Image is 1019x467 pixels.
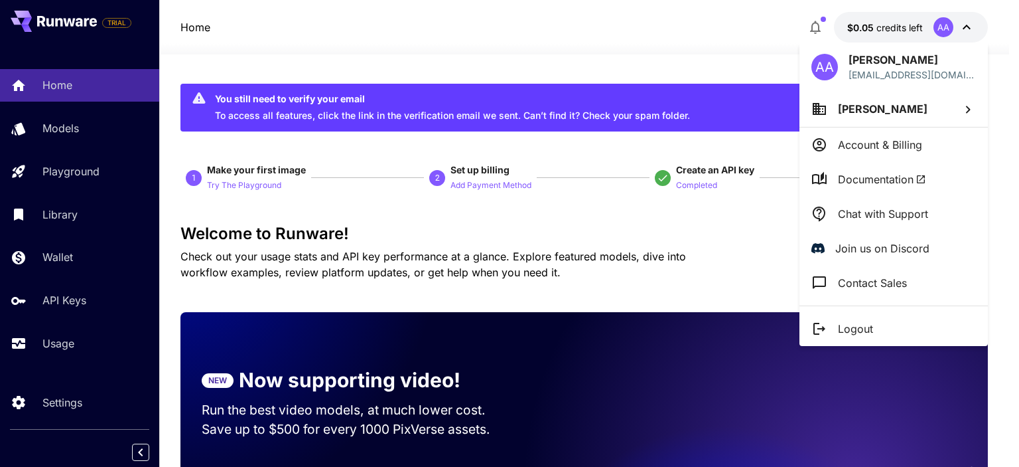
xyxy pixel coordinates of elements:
[838,137,922,153] p: Account & Billing
[849,68,976,82] div: lalitayab@gmail.com
[838,171,926,187] span: Documentation
[838,206,928,222] p: Chat with Support
[799,91,988,127] button: [PERSON_NAME]
[849,52,976,68] p: [PERSON_NAME]
[811,54,838,80] div: AA
[849,68,976,82] p: [EMAIL_ADDRESS][DOMAIN_NAME]
[838,275,907,291] p: Contact Sales
[835,240,929,256] p: Join us on Discord
[838,321,873,337] p: Logout
[838,102,927,116] span: [PERSON_NAME]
